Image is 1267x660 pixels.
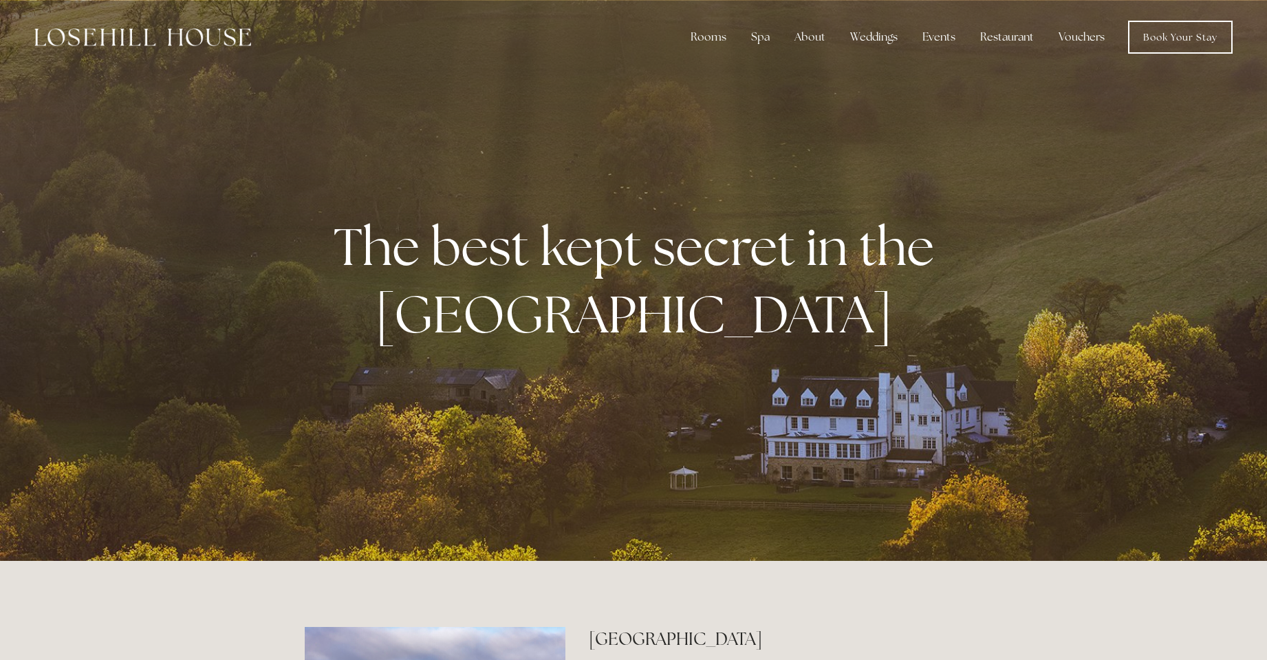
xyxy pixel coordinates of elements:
[839,23,909,51] div: Weddings
[740,23,781,51] div: Spa
[1128,21,1233,54] a: Book Your Stay
[34,28,251,46] img: Losehill House
[969,23,1045,51] div: Restaurant
[589,627,962,651] h2: [GEOGRAPHIC_DATA]
[783,23,836,51] div: About
[680,23,737,51] div: Rooms
[911,23,966,51] div: Events
[334,213,945,348] strong: The best kept secret in the [GEOGRAPHIC_DATA]
[1048,23,1116,51] a: Vouchers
